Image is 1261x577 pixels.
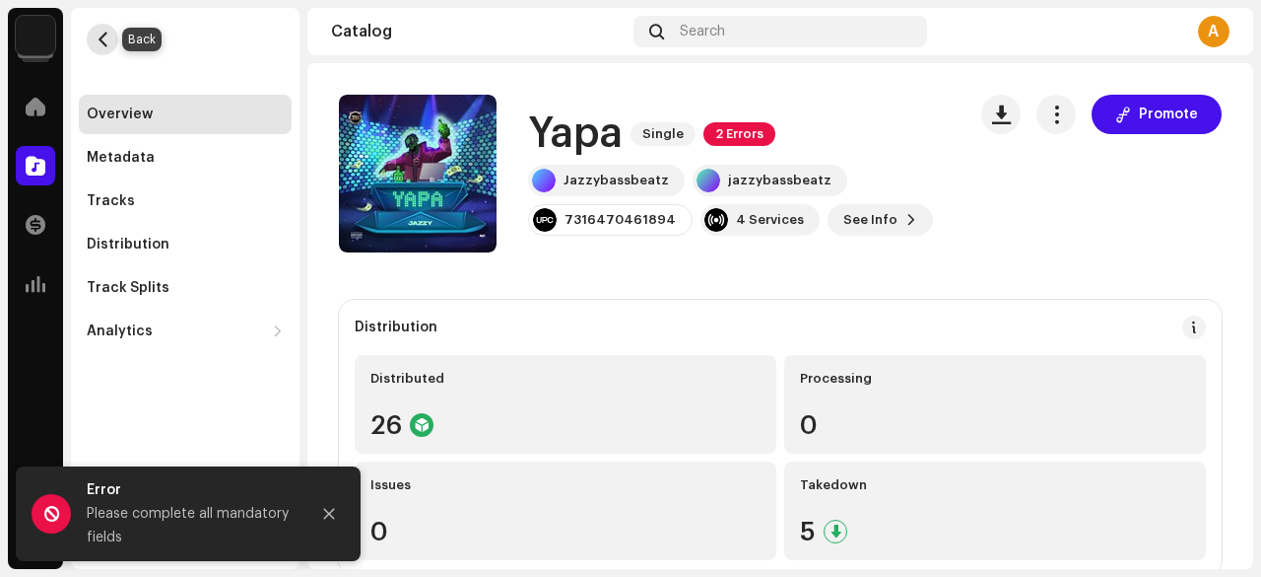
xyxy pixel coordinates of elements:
span: Promote [1139,95,1198,134]
button: Close [309,494,349,534]
div: Jazzybassbeatz [564,173,669,188]
div: Please complete all mandatory fields [87,502,294,549]
div: jazzybassbeatz [728,173,831,188]
re-m-nav-item: Tracks [79,181,292,221]
span: See Info [843,200,897,240]
div: Distribution [87,237,169,252]
div: Analytics [87,324,153,339]
div: Overview [87,107,153,122]
re-m-nav-item: Overview [79,95,292,134]
div: 4 Services [736,212,804,228]
button: Promote [1092,95,1222,134]
div: Track Splits [87,280,169,296]
div: Issues [370,477,761,493]
img: 7951d5c0-dc3c-4d78-8e51-1b6de87acfd8 [16,16,55,55]
div: Distribution [355,320,437,335]
re-m-nav-item: Track Splits [79,268,292,308]
re-m-nav-item: Distribution [79,225,292,264]
div: A [1198,16,1229,47]
div: Metadata [87,150,155,166]
button: See Info [828,204,933,236]
h1: Yapa [528,111,623,157]
div: 7316470461894 [564,212,676,228]
re-m-nav-item: Metadata [79,138,292,178]
div: Takedown [800,477,1190,493]
div: Processing [800,371,1190,387]
div: Catalog [331,24,626,39]
div: Distributed [370,371,761,387]
span: Search [680,24,725,39]
re-m-nav-dropdown: Analytics [79,312,292,351]
div: Error [87,478,294,502]
span: Single [630,122,696,146]
span: 2 Errors [703,122,775,146]
div: Tracks [87,193,135,209]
